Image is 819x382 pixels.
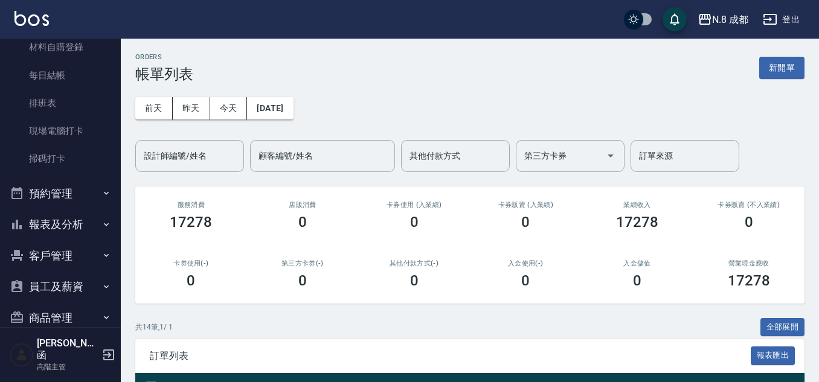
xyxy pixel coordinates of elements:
h2: 店販消費 [262,201,344,209]
h3: 0 [410,272,419,289]
h3: 0 [410,214,419,231]
a: 新開單 [759,62,805,73]
h3: 0 [745,214,753,231]
h3: 17278 [616,214,658,231]
button: save [663,7,687,31]
button: 今天 [210,97,248,119]
h2: 第三方卡券(-) [262,259,344,267]
button: 商品管理 [5,302,116,334]
a: 每日結帳 [5,62,116,89]
button: 客戶管理 [5,240,116,272]
img: Person [10,343,34,367]
a: 排班表 [5,89,116,117]
h3: 17278 [170,214,212,231]
h2: 卡券使用(-) [150,259,233,267]
h3: 17278 [728,272,770,289]
a: 現場電腦打卡 [5,117,116,145]
button: 預約管理 [5,178,116,209]
h3: 0 [521,272,530,289]
h3: 帳單列表 [135,66,193,83]
h2: 營業現金應收 [707,259,790,267]
button: 前天 [135,97,173,119]
button: 登出 [758,8,805,31]
a: 材料自購登錄 [5,33,116,61]
h3: 0 [521,214,530,231]
button: 報表及分析 [5,209,116,240]
img: Logo [14,11,49,26]
h3: 0 [298,214,307,231]
h2: 業績收入 [596,201,679,209]
h3: 0 [187,272,195,289]
button: 昨天 [173,97,210,119]
h2: 入金儲值 [596,259,679,267]
h2: 卡券販賣 (不入業績) [707,201,790,209]
button: N.8 成都 [693,7,753,32]
button: 全部展開 [760,318,805,337]
h3: 服務消費 [150,201,233,209]
button: Open [601,146,620,165]
button: [DATE] [247,97,293,119]
button: 新開單 [759,57,805,79]
p: 高階主管 [37,361,98,372]
h2: 卡券販賣 (入業績) [484,201,567,209]
h2: 卡券使用 (入業績) [373,201,455,209]
h2: 入金使用(-) [484,259,567,267]
h2: ORDERS [135,53,193,61]
h5: [PERSON_NAME]函 [37,337,98,361]
h2: 其他付款方式(-) [373,259,455,267]
a: 報表匯出 [751,349,795,361]
a: 掃碼打卡 [5,145,116,173]
h3: 0 [633,272,641,289]
p: 共 14 筆, 1 / 1 [135,322,173,333]
span: 訂單列表 [150,350,751,362]
div: N.8 成都 [712,12,748,27]
button: 員工及薪資 [5,271,116,302]
button: 報表匯出 [751,346,795,365]
h3: 0 [298,272,307,289]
